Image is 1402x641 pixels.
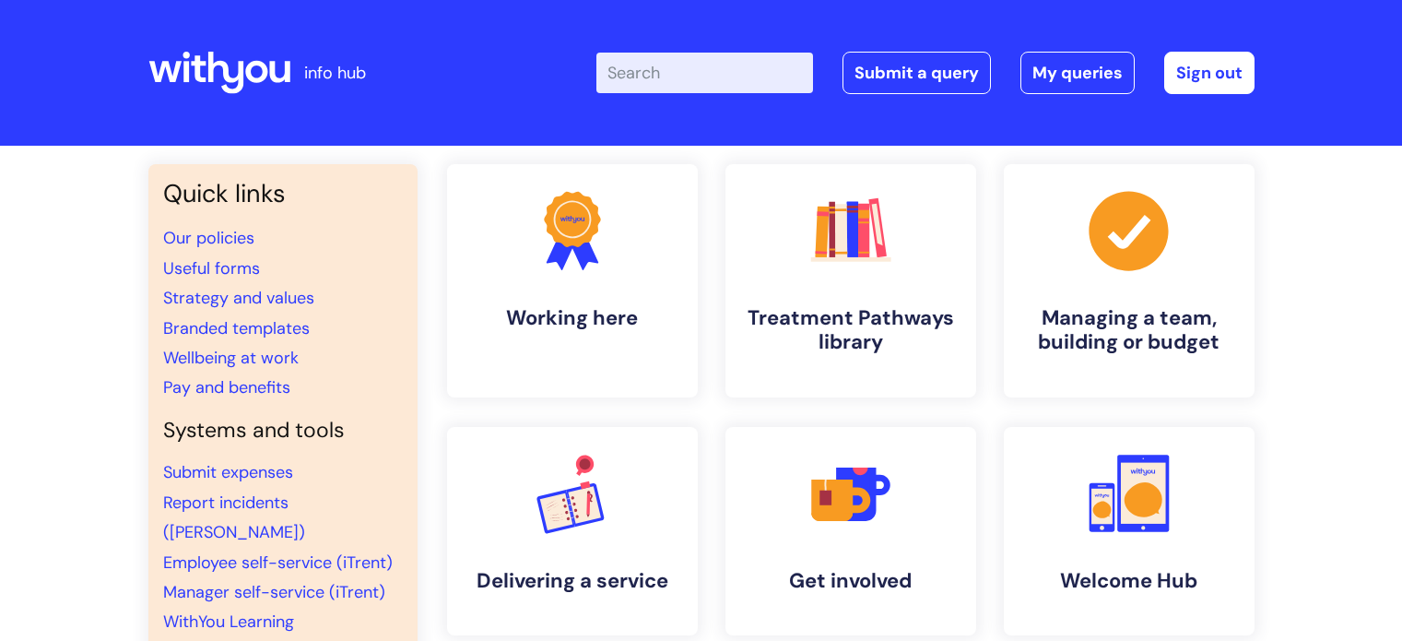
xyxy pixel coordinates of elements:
h4: Delivering a service [462,569,683,593]
p: info hub [304,58,366,88]
a: Useful forms [163,257,260,279]
a: Our policies [163,227,254,249]
h4: Managing a team, building or budget [1019,306,1240,355]
h4: Working here [462,306,683,330]
a: Branded templates [163,317,310,339]
h3: Quick links [163,179,403,208]
a: Submit a query [842,52,991,94]
a: WithYou Learning [163,611,294,633]
a: Working here [447,164,698,398]
a: Report incidents ([PERSON_NAME]) [163,492,305,543]
a: Pay and benefits [163,376,290,398]
a: Sign out [1164,52,1255,94]
a: Welcome Hub [1004,427,1255,635]
a: Employee self-service (iTrent) [163,552,393,574]
h4: Systems and tools [163,418,403,444]
a: Manager self-service (iTrent) [163,581,385,603]
a: Treatment Pathways library [725,164,976,398]
a: My queries [1020,52,1135,94]
h4: Get involved [740,569,961,593]
input: Search [596,53,813,93]
a: Delivering a service [447,427,698,635]
a: Strategy and values [163,287,314,309]
div: | - [596,52,1255,94]
a: Submit expenses [163,461,293,483]
a: Managing a team, building or budget [1004,164,1255,398]
h4: Welcome Hub [1019,569,1240,593]
a: Get involved [725,427,976,635]
a: Wellbeing at work [163,347,299,369]
h4: Treatment Pathways library [740,306,961,355]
